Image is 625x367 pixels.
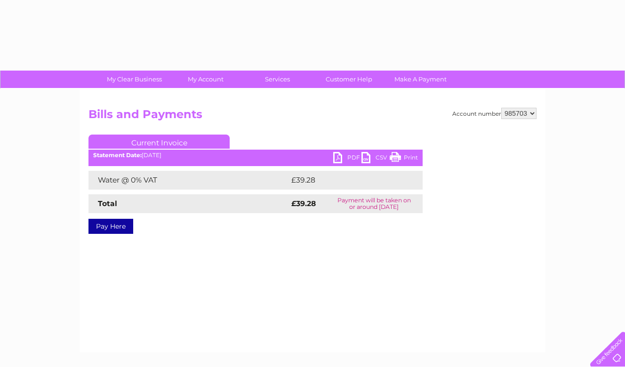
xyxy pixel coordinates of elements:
[289,171,404,190] td: £39.28
[88,108,537,126] h2: Bills and Payments
[88,219,133,234] a: Pay Here
[361,152,390,166] a: CSV
[88,135,230,149] a: Current Invoice
[98,199,117,208] strong: Total
[96,71,173,88] a: My Clear Business
[93,152,142,159] b: Statement Date:
[88,171,289,190] td: Water @ 0% VAT
[390,152,418,166] a: Print
[333,152,361,166] a: PDF
[291,199,316,208] strong: £39.28
[167,71,245,88] a: My Account
[325,194,423,213] td: Payment will be taken on or around [DATE]
[310,71,388,88] a: Customer Help
[88,152,423,159] div: [DATE]
[239,71,316,88] a: Services
[382,71,459,88] a: Make A Payment
[452,108,537,119] div: Account number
